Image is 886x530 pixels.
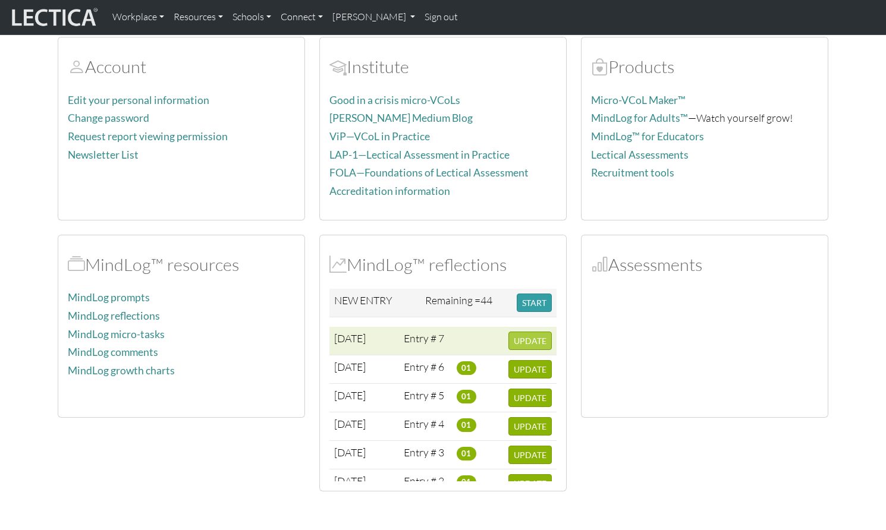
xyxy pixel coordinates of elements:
[457,361,476,374] span: 01
[399,469,452,498] td: Entry # 2
[334,417,366,430] span: [DATE]
[508,417,552,436] button: UPDATE
[68,56,85,77] span: Account
[420,5,463,30] a: Sign out
[399,441,452,469] td: Entry # 3
[591,254,608,275] span: Assessments
[334,389,366,402] span: [DATE]
[68,291,150,304] a: MindLog prompts
[420,289,512,317] td: Remaining =
[591,112,688,124] a: MindLog for Adults™
[514,393,546,403] span: UPDATE
[508,332,552,350] button: UPDATE
[457,418,476,431] span: 01
[334,332,366,345] span: [DATE]
[329,56,347,77] span: Account
[591,94,686,106] a: Micro-VCoL Maker™
[329,254,557,275] h2: MindLog™ reflections
[276,5,328,30] a: Connect
[514,450,546,460] span: UPDATE
[514,421,546,431] span: UPDATE
[457,390,476,403] span: 01
[328,5,420,30] a: [PERSON_NAME]
[334,360,366,373] span: [DATE]
[591,166,674,179] a: Recruitment tools
[399,327,452,355] td: Entry # 7
[591,254,818,275] h2: Assessments
[68,94,209,106] a: Edit your personal information
[514,336,546,346] span: UPDATE
[68,328,165,340] a: MindLog micro-tasks
[169,5,228,30] a: Resources
[591,109,818,127] p: —Watch yourself grow!
[508,360,552,378] button: UPDATE
[329,130,430,143] a: ViP—VCoL in Practice
[68,149,139,161] a: Newsletter List
[329,185,450,197] a: Accreditation information
[591,56,818,77] h2: Products
[68,364,175,377] a: MindLog growth charts
[329,166,529,179] a: FOLA—Foundations of Lectical Assessment
[334,446,366,459] span: [DATE]
[457,447,476,460] span: 01
[68,254,85,275] span: MindLog™ resources
[329,149,510,161] a: LAP-1—Lectical Assessment in Practice
[480,294,492,307] span: 44
[228,5,276,30] a: Schools
[329,112,473,124] a: [PERSON_NAME] Medium Blog
[591,56,608,77] span: Products
[329,56,557,77] h2: Institute
[68,112,149,124] a: Change password
[399,355,452,384] td: Entry # 6
[68,310,160,322] a: MindLog reflections
[508,389,552,407] button: UPDATE
[399,412,452,441] td: Entry # 4
[514,478,546,488] span: UPDATE
[329,254,347,275] span: MindLog
[68,56,295,77] h2: Account
[508,474,552,493] button: UPDATE
[68,254,295,275] h2: MindLog™ resources
[514,364,546,374] span: UPDATE
[108,5,169,30] a: Workplace
[399,384,452,412] td: Entry # 5
[508,446,552,464] button: UPDATE
[591,149,689,161] a: Lectical Assessments
[517,294,552,312] button: START
[329,94,460,106] a: Good in a crisis micro-VCoLs
[68,346,158,358] a: MindLog comments
[329,289,420,317] td: NEW ENTRY
[591,130,704,143] a: MindLog™ for Educators
[9,6,98,29] img: lecticalive
[68,130,228,143] a: Request report viewing permission
[457,475,476,488] span: 01
[334,474,366,487] span: [DATE]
